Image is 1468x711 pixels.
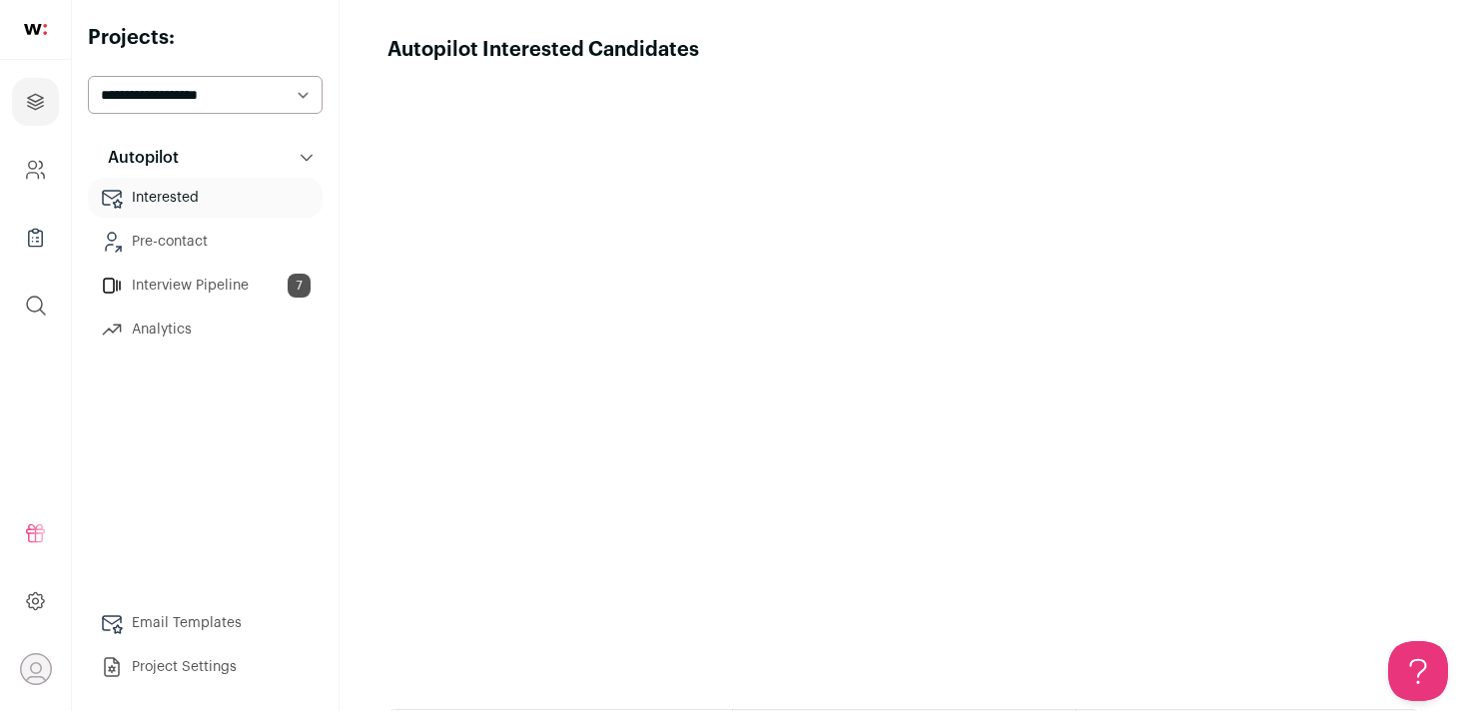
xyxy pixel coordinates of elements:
p: Autopilot [96,146,179,170]
h1: Autopilot Interested Candidates [387,36,699,64]
h2: Projects: [88,24,323,52]
a: Project Settings [88,647,323,687]
a: Interested [88,178,323,218]
img: wellfound-shorthand-0d5821cbd27db2630d0214b213865d53afaa358527fdda9d0ea32b1df1b89c2c.svg [24,24,47,35]
a: Analytics [88,310,323,350]
span: 7 [288,274,311,298]
iframe: Toggle Customer Support [1388,641,1448,701]
a: Email Templates [88,603,323,643]
iframe: Autopilot Interested [387,64,1420,685]
button: Open dropdown [20,653,52,685]
a: Company Lists [12,214,59,262]
button: Autopilot [88,138,323,178]
a: Interview Pipeline7 [88,266,323,306]
a: Company and ATS Settings [12,146,59,194]
a: Pre-contact [88,222,323,262]
a: Projects [12,78,59,126]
